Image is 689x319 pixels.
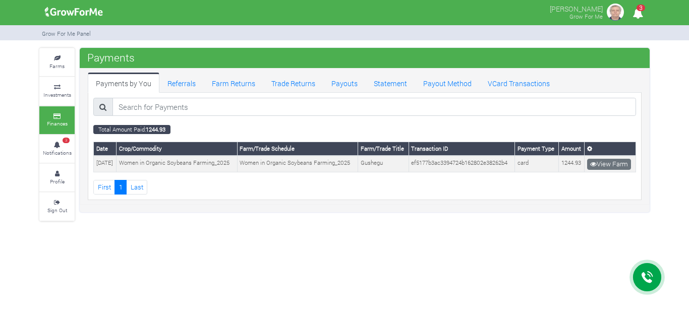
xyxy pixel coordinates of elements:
a: 3 [628,10,648,19]
small: Grow For Me [569,13,603,20]
input: Search for Payments [112,98,636,116]
span: 3 [637,5,645,11]
th: Payment Type [515,142,559,156]
a: Farms [39,48,75,76]
img: growforme image [41,2,106,22]
a: Trade Returns [263,73,323,93]
th: Amount [559,142,585,156]
small: Profile [50,178,65,185]
small: Notifications [43,149,72,156]
a: Referrals [159,73,204,93]
th: Farm/Trade Schedule [237,142,358,156]
a: 1 [114,180,127,195]
a: Statement [366,73,415,93]
i: Notifications [628,2,648,25]
td: 1244.93 [559,156,585,172]
td: card [515,156,559,172]
th: Date [94,142,117,156]
td: Women in Organic Soybeans Farming_2025 [237,156,358,172]
a: VCard Transactions [480,73,558,93]
nav: Page Navigation [93,180,636,195]
a: Investments [39,77,75,105]
a: Last [126,180,147,195]
small: Grow For Me Panel [42,30,91,37]
th: Transaction ID [409,142,514,156]
small: Sign Out [47,207,67,214]
p: [PERSON_NAME] [550,2,603,14]
td: ef5177b3ac3394724b162802e38262b4 [409,156,514,172]
small: Total Amount Paid: [93,125,170,134]
a: First [93,180,115,195]
a: Payouts [323,73,366,93]
a: Sign Out [39,193,75,220]
td: [DATE] [94,156,117,172]
a: Profile [39,164,75,192]
a: 3 Notifications [39,135,75,163]
th: Crop/Commodity [117,142,238,156]
span: 3 [63,138,70,144]
a: Finances [39,106,75,134]
a: View Farm [587,159,631,170]
img: growforme image [605,2,625,22]
a: Payout Method [415,73,480,93]
a: Payments by You [88,73,159,93]
td: Women in Organic Soybeans Farming_2025 [117,156,238,172]
small: Farms [49,62,65,70]
a: Farm Returns [204,73,263,93]
span: Payments [85,47,137,68]
small: Investments [43,91,71,98]
th: Farm/Trade Title [358,142,409,156]
small: Finances [47,120,68,127]
b: 1244.93 [146,125,165,133]
td: Gushegu [358,156,409,172]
